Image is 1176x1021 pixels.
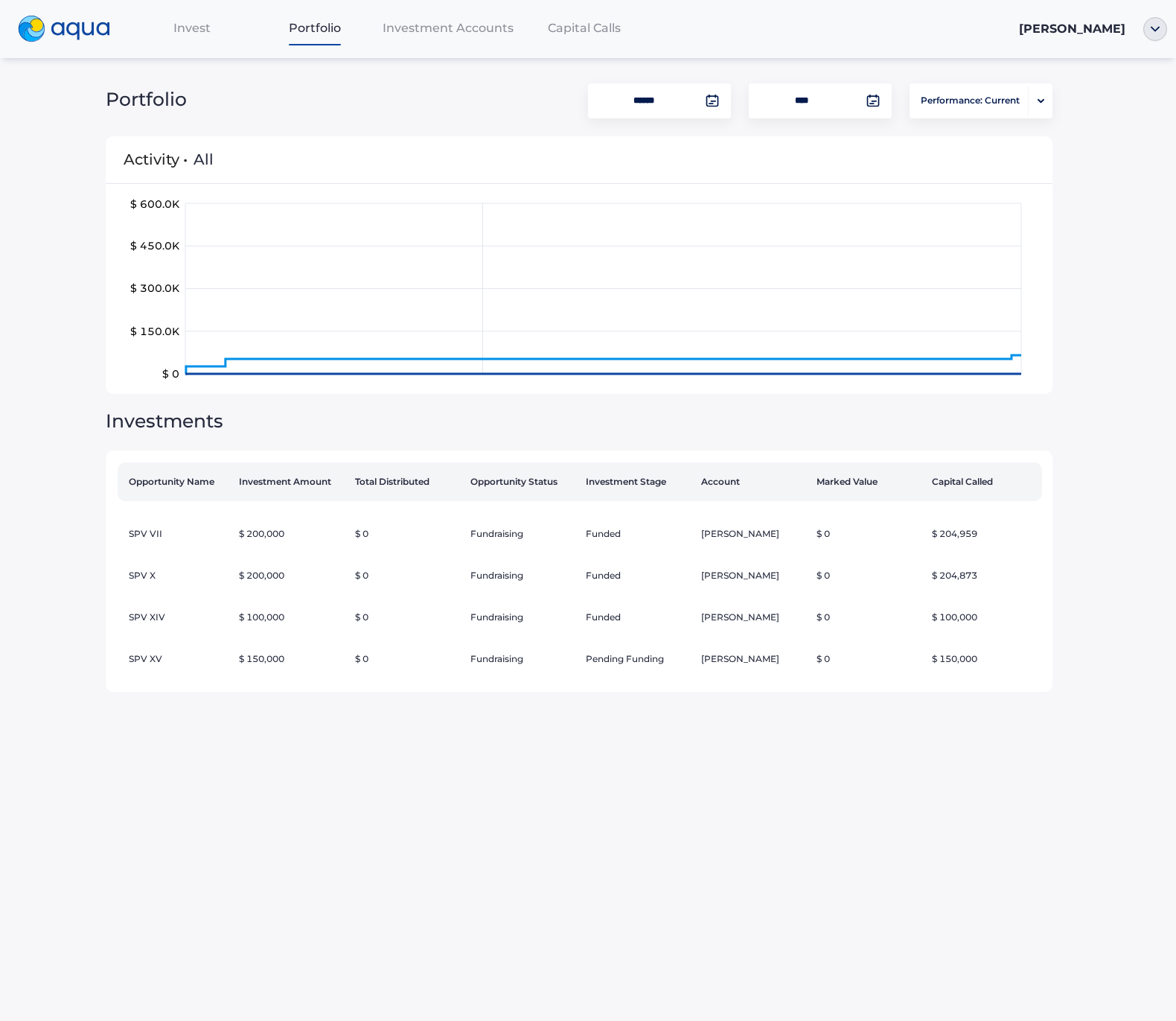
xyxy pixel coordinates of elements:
span: Invest [173,21,211,35]
td: $ 0 [349,513,464,555]
span: Investment Accounts [383,21,514,35]
th: Account [695,462,811,501]
td: $ 204,873 [926,555,1041,597]
td: $ 200,000 [233,513,348,555]
a: Portfolio [254,13,377,43]
td: $ 0 [349,638,464,680]
img: logo [18,16,110,42]
td: $ 100,000 [926,597,1041,638]
td: Funded [580,513,695,555]
td: Funded [580,597,695,638]
td: Fundraising [464,638,580,680]
td: $ 0 [811,513,926,555]
td: $ 200,000 [233,555,348,597]
td: [PERSON_NAME] [695,638,811,680]
th: Investment Amount [233,462,348,501]
span: Portfolio [106,88,187,110]
img: portfolio-arrow [1038,98,1044,104]
th: Investment Stage [580,462,695,501]
span: All [194,150,214,168]
span: Activity • [124,132,188,187]
th: Total Distributed [349,462,464,501]
tspan: $ 150.0K [130,325,180,338]
td: SPV XV [118,638,233,680]
td: Pending Funding [580,638,695,680]
button: Performance: Currentportfolio-arrow [910,83,1052,118]
tspan: $ 450.0K [130,239,180,252]
img: calendar [705,93,720,108]
tspan: $ 300.0K [130,282,180,296]
td: SPV VII [118,513,233,555]
td: [PERSON_NAME] [695,597,811,638]
th: Capital Called [926,462,1041,501]
a: logo [9,12,131,46]
td: [PERSON_NAME] [695,555,811,597]
img: ellipse [1143,17,1167,41]
td: Funded [580,555,695,597]
span: Portfolio [289,21,341,35]
span: Capital Calls [548,21,621,35]
td: [PERSON_NAME] [695,513,811,555]
td: $ 204,959 [926,513,1041,555]
tspan: $ 600.0K [130,197,180,211]
td: $ 0 [349,555,464,597]
a: Capital Calls [520,13,649,43]
td: $ 0 [811,597,926,638]
td: $ 150,000 [926,638,1041,680]
td: $ 0 [811,555,926,597]
td: $ 0 [811,638,926,680]
span: Performance: Current [921,86,1020,115]
th: Opportunity Name [118,462,233,501]
td: SPV X [118,555,233,597]
td: $ 100,000 [233,597,348,638]
tspan: $ 0 [162,367,179,381]
th: Marked Value [811,462,926,501]
img: calendar [866,93,881,108]
td: $ 150,000 [233,638,348,680]
td: Fundraising [464,555,580,597]
td: SPV XIV [118,597,233,638]
a: Investment Accounts [377,13,520,43]
th: Opportunity Status [464,462,580,501]
span: [PERSON_NAME] [1019,22,1125,36]
td: Fundraising [464,597,580,638]
td: $ 0 [349,597,464,638]
a: Invest [131,13,254,43]
span: Investments [106,410,223,432]
td: Fundraising [464,513,580,555]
